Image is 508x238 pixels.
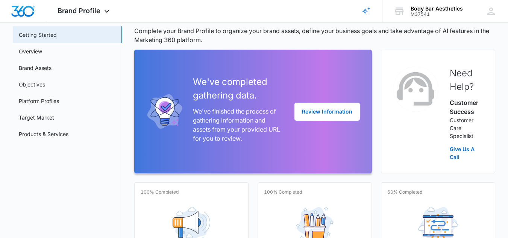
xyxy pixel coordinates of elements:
[19,31,57,39] a: Getting Started
[411,12,463,17] div: account id
[19,97,59,105] a: Platform Profiles
[450,67,483,94] h2: Need Help?
[19,64,52,72] a: Brand Assets
[134,26,495,44] p: Complete your Brand Profile to organize your brand assets, define your business goals and take ad...
[193,75,282,102] h2: We've completed gathering data.
[450,145,483,161] a: Give Us A Call
[19,130,68,138] a: Products & Services
[19,47,42,55] a: Overview
[450,116,483,140] p: Customer Care Specialist
[450,98,483,116] p: Customer Success
[393,67,438,112] img: Customer Success
[141,189,179,196] p: 100% Completed
[19,114,54,121] a: Target Market
[19,80,45,88] a: Objectives
[294,103,360,121] button: Review Information
[58,7,100,15] span: Brand Profile
[411,6,463,12] div: account name
[387,189,422,196] p: 60% Completed
[193,107,282,143] p: We've finished the process of gathering information and assets from your provided URL for you to ...
[264,189,302,196] p: 100% Completed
